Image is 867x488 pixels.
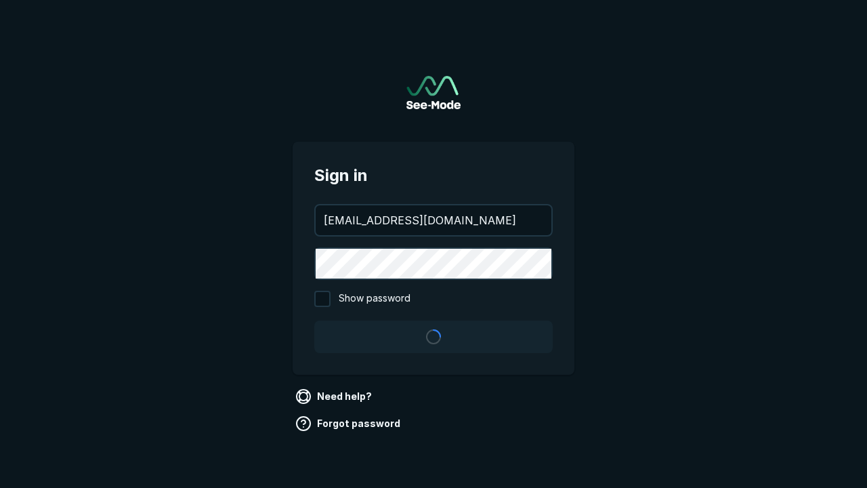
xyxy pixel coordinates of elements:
a: Need help? [293,386,377,407]
span: Sign in [314,163,553,188]
a: Forgot password [293,413,406,434]
img: See-Mode Logo [406,76,461,109]
a: Go to sign in [406,76,461,109]
span: Show password [339,291,410,307]
input: your@email.com [316,205,551,235]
